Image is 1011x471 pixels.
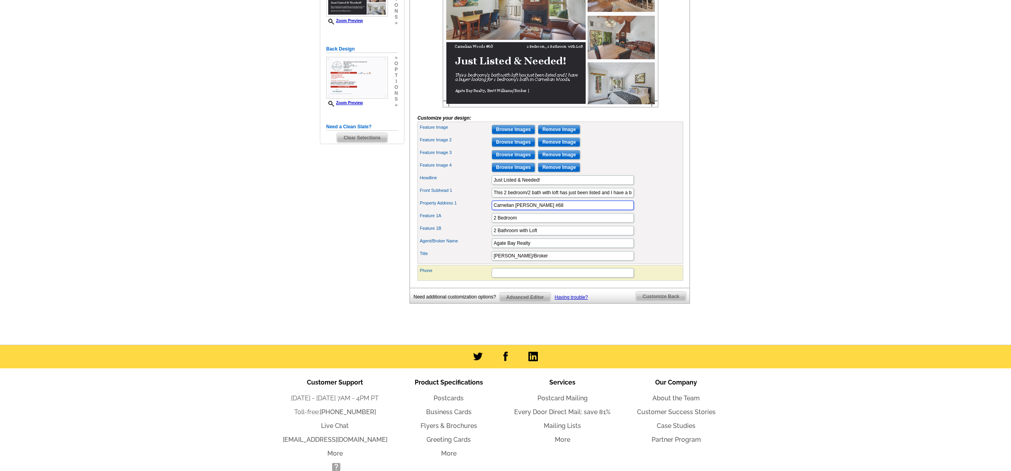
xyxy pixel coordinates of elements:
[278,407,392,417] li: Toll-free:
[499,292,551,302] a: Advanced Editor
[426,408,472,416] a: Business Cards
[420,149,491,156] label: Feature Image 3
[417,115,471,121] i: Customize your design:
[420,212,491,219] label: Feature 1A
[420,137,491,143] label: Feature Image 2
[307,379,363,386] span: Customer Support
[395,14,398,20] span: s
[514,408,611,416] a: Every Door Direct Mail: save 81%
[283,436,387,443] a: [EMAIL_ADDRESS][DOMAIN_NAME]
[537,394,588,402] a: Postcard Mailing
[420,267,491,274] label: Phone
[395,61,398,67] span: o
[420,187,491,194] label: Front Subhead 1
[655,379,697,386] span: Our Company
[395,67,398,73] span: p
[652,436,701,443] a: Partner Program
[420,200,491,206] label: Property Address 1
[492,163,535,172] input: Browse Images
[420,124,491,131] label: Feature Image
[420,225,491,232] label: Feature 1B
[326,19,363,23] a: Zoom Preview
[427,436,471,443] a: Greeting Cards
[326,45,398,53] h5: Back Design
[326,123,398,131] h5: Need a Clean Slate?
[853,287,1011,471] iframe: LiveChat chat widget
[321,422,349,430] a: Live Chat
[538,163,580,172] input: Remove Image
[326,101,363,105] a: Zoom Preview
[657,422,695,430] a: Case Studies
[538,137,580,147] input: Remove Image
[420,238,491,244] label: Agent/Broker Name
[538,150,580,160] input: Remove Image
[320,408,376,416] a: [PHONE_NUMBER]
[637,408,716,416] a: Customer Success Stories
[395,20,398,26] span: »
[395,102,398,108] span: »
[327,450,343,457] a: More
[492,150,535,160] input: Browse Images
[395,2,398,8] span: o
[492,137,535,147] input: Browse Images
[395,73,398,79] span: t
[395,90,398,96] span: n
[420,162,491,169] label: Feature Image 4
[492,125,535,134] input: Browse Images
[326,57,388,99] img: Z18875390_00001_2.jpg
[636,292,686,301] span: Customize Back
[395,55,398,61] span: »
[500,293,551,302] span: Advanced Editor
[413,292,499,302] div: Need additional customization options?
[420,250,491,257] label: Title
[395,79,398,84] span: i
[549,379,575,386] span: Services
[395,8,398,14] span: n
[278,394,392,403] li: [DATE] - [DATE] 7AM - 4PM PT
[555,436,570,443] a: More
[395,84,398,90] span: o
[652,394,700,402] a: About the Team
[434,394,464,402] a: Postcards
[441,450,457,457] a: More
[415,379,483,386] span: Product Specifications
[337,133,387,143] span: Clear Selections
[421,422,477,430] a: Flyers & Brochures
[555,295,588,300] a: Having trouble?
[420,175,491,181] label: Headline
[538,125,580,134] input: Remove Image
[395,96,398,102] span: s
[544,422,581,430] a: Mailing Lists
